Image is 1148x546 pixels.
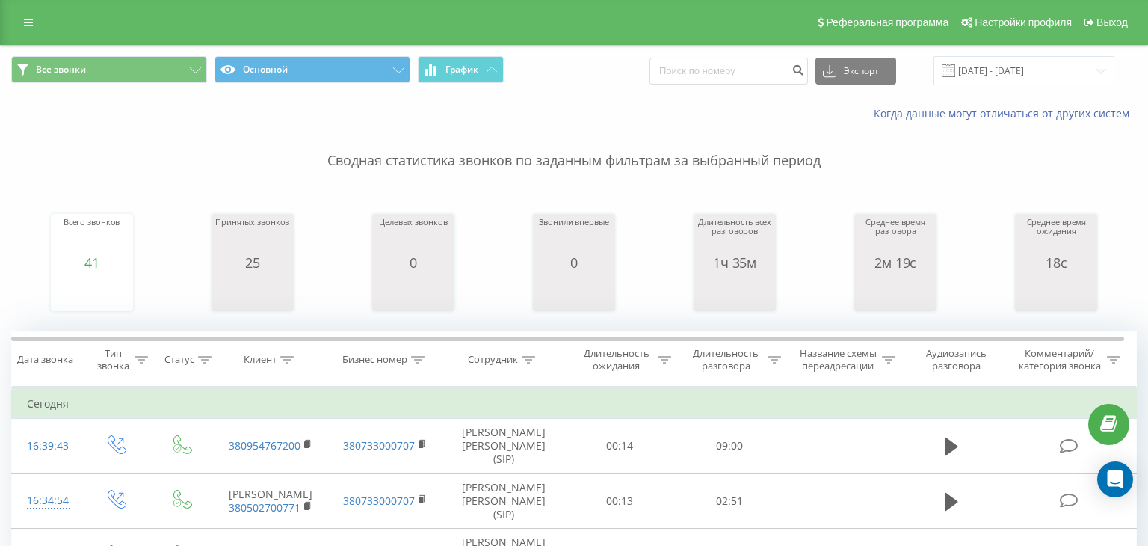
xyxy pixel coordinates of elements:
[442,473,565,529] td: [PERSON_NAME] [PERSON_NAME] (SIP)
[214,473,328,529] td: [PERSON_NAME]
[229,500,300,515] a: 380502700771
[578,347,654,372] div: Длительность ожидания
[697,218,772,255] div: Длительность всех разговоров
[675,419,785,474] td: 09:00
[1019,255,1093,270] div: 18с
[95,347,131,372] div: Тип звонка
[826,16,948,28] span: Реферальная программа
[1097,461,1133,497] div: Open Intercom Messenger
[36,64,86,76] span: Все звонки
[1019,218,1093,255] div: Среднее время ожидания
[913,347,1001,372] div: Аудиозапись разговора
[215,255,289,270] div: 25
[798,347,878,372] div: Название схемы переадресации
[418,56,504,83] button: График
[1096,16,1128,28] span: Выход
[874,106,1137,120] a: Когда данные могут отличаться от других систем
[215,56,410,83] button: Основной
[343,438,415,453] a: 380733000707
[17,354,73,366] div: Дата звонка
[64,218,120,255] div: Всего звонков
[11,56,207,83] button: Все звонки
[565,473,675,529] td: 00:13
[858,218,933,255] div: Среднее время разговора
[688,347,764,372] div: Длительность разговора
[27,432,67,461] div: 16:39:43
[379,218,447,255] div: Целевых звонков
[697,255,772,270] div: 1ч 35м
[565,419,675,474] td: 00:14
[164,354,194,366] div: Статус
[11,121,1137,171] p: Сводная статистика звонков по заданным фильтрам за выбранный период
[343,494,415,508] a: 380733000707
[975,16,1072,28] span: Настройки профиля
[342,354,407,366] div: Бизнес номер
[442,419,565,474] td: [PERSON_NAME] [PERSON_NAME] (SIP)
[244,354,277,366] div: Клиент
[229,438,300,453] a: 380954767200
[215,218,289,255] div: Принятых звонков
[379,255,447,270] div: 0
[539,218,608,255] div: Звонили впервые
[27,486,67,515] div: 16:34:54
[858,255,933,270] div: 2м 19с
[815,58,896,85] button: Экспорт
[12,389,1137,419] td: Сегодня
[649,58,808,85] input: Поиск по номеру
[445,64,478,75] span: График
[64,255,120,270] div: 41
[1016,347,1103,372] div: Комментарий/категория звонка
[675,473,785,529] td: 02:51
[468,354,518,366] div: Сотрудник
[539,255,608,270] div: 0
